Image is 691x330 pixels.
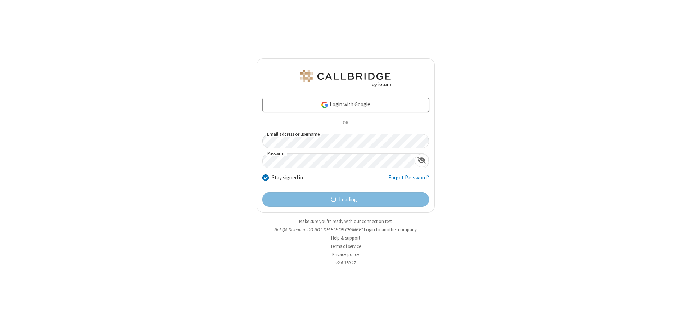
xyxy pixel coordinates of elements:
a: Forgot Password? [388,174,429,187]
input: Email address or username [262,134,429,148]
input: Password [263,154,415,168]
li: v2.6.350.17 [257,259,435,266]
button: Login to another company [364,226,417,233]
label: Stay signed in [272,174,303,182]
a: Login with Google [262,98,429,112]
a: Terms of service [330,243,361,249]
a: Make sure you're ready with our connection test [299,218,392,224]
li: Not QA Selenium DO NOT DELETE OR CHANGE? [257,226,435,233]
a: Help & support [331,235,360,241]
button: Loading... [262,192,429,207]
span: Loading... [339,196,360,204]
img: QA Selenium DO NOT DELETE OR CHANGE [299,70,392,87]
a: Privacy policy [332,251,359,258]
div: Show password [415,154,429,167]
img: google-icon.png [321,101,329,109]
span: OR [340,118,351,128]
